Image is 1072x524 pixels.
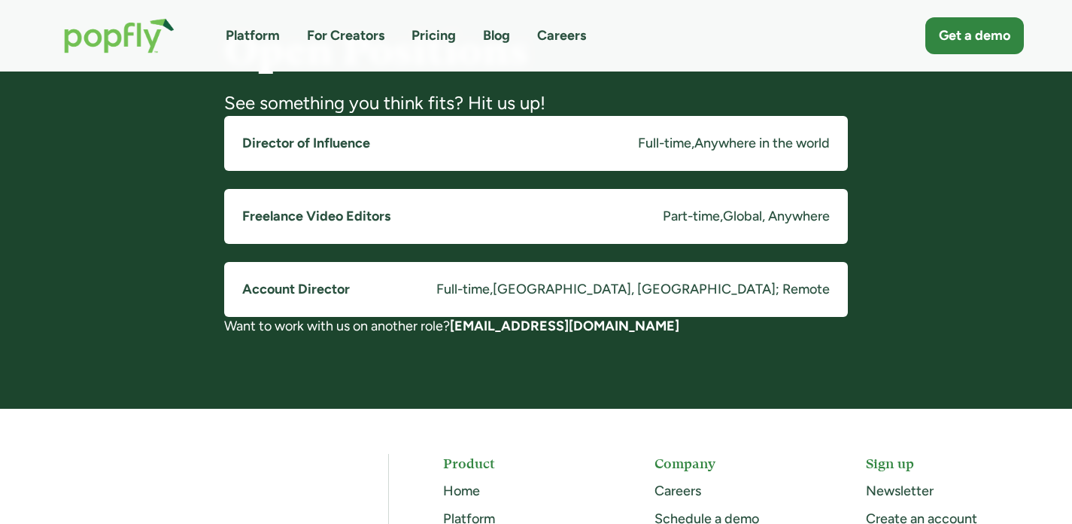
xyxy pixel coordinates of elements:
div: Want to work with us on another role? [224,317,848,336]
a: Blog [483,26,510,45]
div: Part-time [663,207,720,226]
h5: Account Director [242,280,350,299]
div: , [691,134,694,153]
a: Careers [654,483,701,499]
div: [GEOGRAPHIC_DATA], [GEOGRAPHIC_DATA]; Remote [493,280,830,299]
a: home [49,3,190,69]
div: Full-time [436,280,490,299]
a: For Creators [307,26,384,45]
div: Get a demo [939,26,1010,45]
div: Full-time [638,134,691,153]
a: Platform [226,26,280,45]
a: Home [443,483,480,499]
a: [EMAIL_ADDRESS][DOMAIN_NAME] [450,318,679,334]
a: Careers [537,26,586,45]
div: , [490,280,493,299]
a: Newsletter [866,483,934,499]
h4: Open Positions [224,29,848,73]
a: Get a demo [925,17,1024,54]
h5: Company [654,454,812,473]
h5: Product [443,454,600,473]
h5: Director of Influence [242,134,370,153]
div: See something you think fits? Hit us up! [224,91,848,115]
a: Account DirectorFull-time,[GEOGRAPHIC_DATA], [GEOGRAPHIC_DATA]; Remote [224,262,848,317]
h5: Sign up [866,454,1023,473]
div: , [720,207,723,226]
a: Director of InfluenceFull-time,Anywhere in the world [224,116,848,171]
div: Global, Anywhere [723,207,830,226]
div: Anywhere in the world [694,134,830,153]
a: Pricing [411,26,456,45]
h5: Freelance Video Editors [242,207,390,226]
a: Freelance Video EditorsPart-time,Global, Anywhere [224,189,848,244]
